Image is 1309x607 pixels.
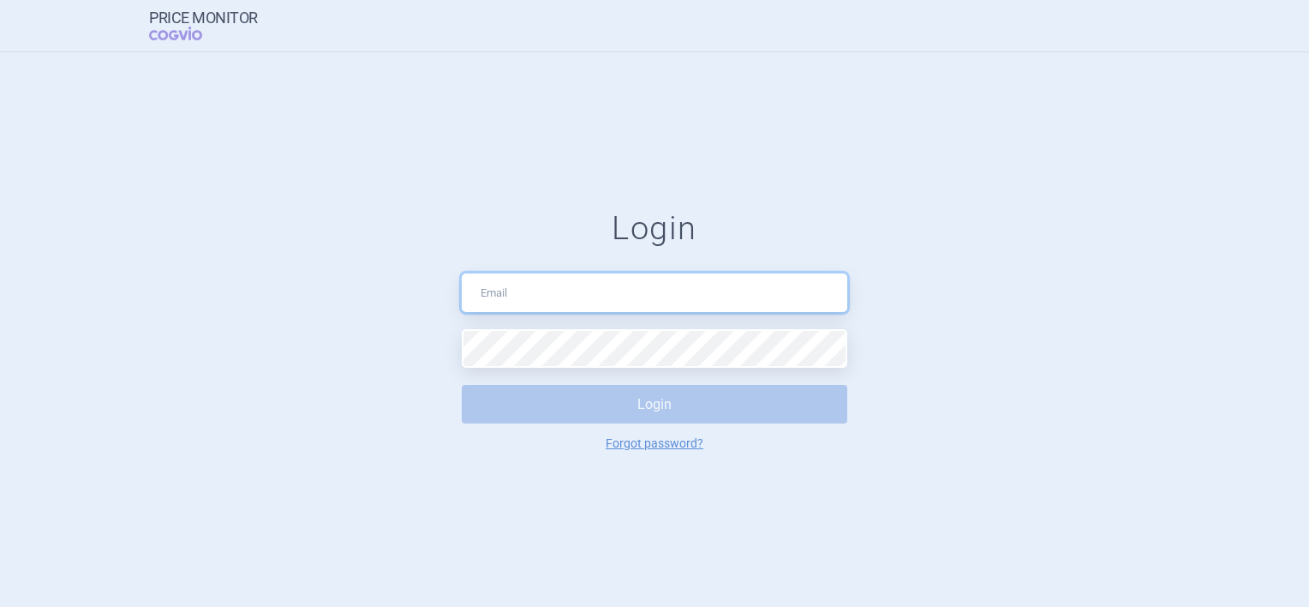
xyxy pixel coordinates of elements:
input: Email [462,273,847,312]
h1: Login [462,209,847,249]
strong: Price Monitor [149,9,258,27]
button: Login [462,385,847,424]
a: Price MonitorCOGVIO [149,9,258,42]
span: COGVIO [149,27,226,40]
a: Forgot password? [606,437,703,449]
